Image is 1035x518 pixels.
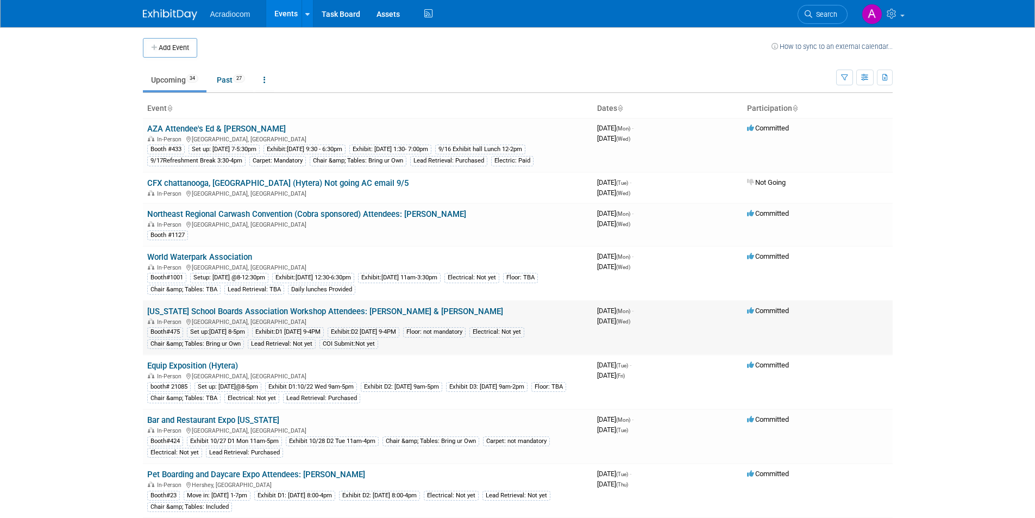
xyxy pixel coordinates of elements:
div: Setup: [DATE] @8-12:30pm [190,273,268,283]
span: Committed [747,361,789,369]
div: Daily lunches Provided [288,285,355,295]
div: Booth#475 [147,327,183,337]
span: Committed [747,209,789,217]
span: Search [812,10,837,18]
div: [GEOGRAPHIC_DATA], [GEOGRAPHIC_DATA] [147,317,588,326]
span: Committed [747,252,789,260]
span: (Mon) [616,254,630,260]
div: Exhibit:[DATE] 11am-3:30pm [358,273,441,283]
img: In-Person Event [148,264,154,270]
div: 9/16 Exhibit hall Lunch 12-2pm [435,145,525,154]
span: [DATE] [597,220,630,228]
div: Floor: not mandatory [403,327,466,337]
div: Lead Retrieval: Purchased [206,448,283,458]
a: Past27 [209,70,253,90]
div: [GEOGRAPHIC_DATA], [GEOGRAPHIC_DATA] [147,220,588,228]
div: COI Submit:Not yet [319,339,378,349]
th: Dates [593,99,743,118]
div: Chair &amp; Tables: TBA [147,285,221,295]
div: Electrical: Not yet [469,327,524,337]
a: Bar and Restaurant Expo [US_STATE] [147,415,279,425]
a: Sort by Start Date [617,104,623,113]
span: [DATE] [597,480,628,488]
span: [DATE] [597,124,633,132]
div: Exhibit: [DATE] 1:30- 7:00pm [349,145,431,154]
span: [DATE] [597,307,633,315]
div: Hershey, [GEOGRAPHIC_DATA] [147,480,588,489]
div: Booth#1001 [147,273,186,283]
div: Exhibit 10/27 D1 Mon 11am-5pm [187,436,282,446]
img: ExhibitDay [143,9,197,20]
span: (Tue) [616,180,628,186]
a: Equip Exposition (Hytera) [147,361,238,371]
a: How to sync to an external calendar... [771,42,893,51]
span: In-Person [157,319,185,326]
div: [GEOGRAPHIC_DATA], [GEOGRAPHIC_DATA] [147,263,588,271]
span: (Mon) [616,126,630,132]
span: Committed [747,415,789,423]
div: Chair &amp; Tables: Bring ur Own [147,339,244,349]
span: [DATE] [597,263,630,271]
div: Electrical: Not yet [147,448,202,458]
div: Exhibit:[DATE] 9:30 - 6:30pm [264,145,346,154]
span: Committed [747,307,789,315]
span: Committed [747,470,789,478]
div: Booth #1127 [147,230,188,240]
div: 9/17Refreshment Break 3:30-4pm [147,156,246,166]
span: (Wed) [616,136,630,142]
img: In-Person Event [148,190,154,196]
div: Set up: [DATE]@8-5pm [195,382,261,392]
div: Chair &amp; Tables: Included [147,502,232,512]
a: CFX chattanooga, [GEOGRAPHIC_DATA] (Hytera) Not going AC email 9/5 [147,178,409,188]
div: [GEOGRAPHIC_DATA], [GEOGRAPHIC_DATA] [147,189,588,197]
div: Set up: [DATE] 7-5:30pm [189,145,260,154]
div: Exhibit 10/28 D2 Tue 11am-4pm [286,436,379,446]
span: Not Going [747,178,786,186]
span: [DATE] [597,361,631,369]
span: - [632,124,633,132]
img: In-Person Event [148,221,154,227]
div: Electric: Paid [491,156,534,166]
a: Sort by Participation Type [792,104,798,113]
img: In-Person Event [148,427,154,433]
span: (Wed) [616,221,630,227]
span: Acradiocom [210,10,250,18]
span: (Wed) [616,264,630,270]
div: [GEOGRAPHIC_DATA], [GEOGRAPHIC_DATA] [147,426,588,434]
span: - [632,415,633,423]
a: World Waterpark Association [147,252,252,262]
a: Pet Boarding and Daycare Expo Attendees: [PERSON_NAME] [147,470,365,479]
span: In-Person [157,221,185,228]
div: Exhibit D3: [DATE] 9am-2pm [446,382,528,392]
span: - [630,470,631,478]
span: (Tue) [616,471,628,477]
span: (Mon) [616,417,630,423]
span: In-Person [157,264,185,271]
div: Electrical: Not yet [424,491,479,501]
span: (Wed) [616,319,630,324]
div: Lead Retrieval: Not yet [248,339,316,349]
span: In-Person [157,427,185,434]
img: Amanda Nazarko [862,4,882,24]
div: Booth#23 [147,491,180,501]
div: Exhibit:D2 [DATE] 9-4PM [328,327,399,337]
img: In-Person Event [148,319,154,324]
div: Lead Retrieval: Purchased [283,394,360,403]
span: In-Person [157,136,185,143]
span: [DATE] [597,134,630,142]
a: AZA Attendee's Ed & [PERSON_NAME] [147,124,286,134]
div: Booth #433 [147,145,185,154]
span: (Thu) [616,482,628,488]
div: Exhibit:[DATE] 12:30-6:30pm [272,273,354,283]
span: (Mon) [616,308,630,314]
span: Committed [747,124,789,132]
img: In-Person Event [148,373,154,378]
img: In-Person Event [148,482,154,487]
div: Floor: TBA [503,273,538,283]
span: [DATE] [597,252,633,260]
div: Exhibit D1: [DATE] 8:00-4pm [254,491,335,501]
div: Exhibit D2: [DATE] 9am-5pm [361,382,442,392]
span: (Wed) [616,190,630,196]
th: Event [143,99,593,118]
span: In-Person [157,190,185,197]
